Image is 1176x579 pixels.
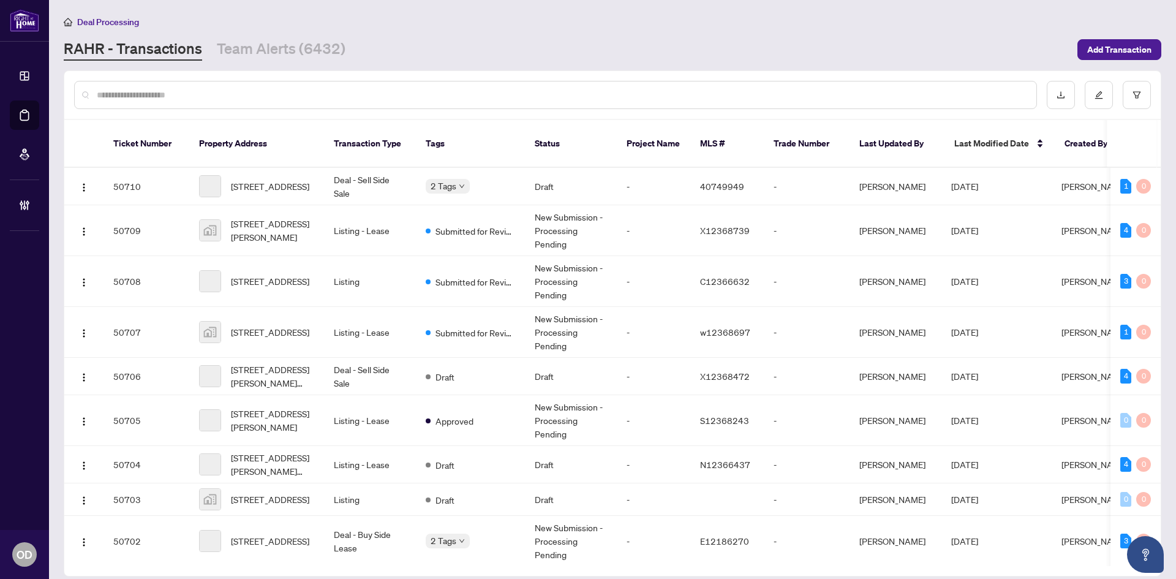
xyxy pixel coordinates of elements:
button: download [1047,81,1075,109]
td: Listing - Lease [324,307,416,358]
img: Logo [79,183,89,192]
span: Draft [435,370,454,384]
span: Draft [435,493,454,507]
td: 50706 [104,358,189,395]
div: 0 [1136,325,1151,339]
div: 3 [1120,534,1131,548]
button: Logo [74,322,94,342]
img: thumbnail-img [200,322,221,342]
span: down [459,183,465,189]
div: 4 [1120,223,1131,238]
span: S12368243 [700,415,749,426]
td: 50703 [104,483,189,516]
span: [PERSON_NAME] [1061,371,1128,382]
img: Logo [79,461,89,471]
div: 0 [1136,179,1151,194]
span: [DATE] [951,415,978,426]
span: [DATE] [951,225,978,236]
td: New Submission - Processing Pending [525,205,617,256]
span: home [64,18,72,26]
td: - [617,446,690,483]
span: 40749949 [700,181,744,192]
div: 1 [1120,325,1131,339]
td: - [617,205,690,256]
span: [STREET_ADDRESS][PERSON_NAME][PERSON_NAME] [231,363,314,390]
td: - [764,168,850,205]
th: Ticket Number [104,120,189,168]
span: N12366437 [700,459,750,470]
span: Submitted for Review [435,224,515,238]
div: 0 [1136,223,1151,238]
th: Created By [1055,120,1150,168]
td: [PERSON_NAME] [850,483,941,516]
a: Team Alerts (6432) [217,39,345,61]
td: Draft [525,483,617,516]
span: [DATE] [951,181,978,192]
button: Add Transaction [1077,39,1161,60]
td: Deal - Buy Side Lease [324,516,416,567]
div: 0 [1136,492,1151,507]
div: 0 [1120,492,1131,507]
span: Submitted for Review [435,326,515,339]
div: 0 [1120,413,1131,428]
span: [PERSON_NAME] [1061,181,1128,192]
td: - [617,168,690,205]
span: E12186270 [700,535,749,547]
span: w12368697 [700,327,750,338]
img: thumbnail-img [200,220,221,241]
td: - [617,483,690,516]
td: - [764,307,850,358]
a: RAHR - Transactions [64,39,202,61]
th: Property Address [189,120,324,168]
span: [STREET_ADDRESS] [231,534,309,548]
button: Open asap [1127,536,1164,573]
div: 3 [1120,274,1131,289]
button: Logo [74,490,94,509]
td: - [764,446,850,483]
button: Logo [74,221,94,240]
span: Add Transaction [1087,40,1151,59]
td: 50702 [104,516,189,567]
td: Listing - Lease [324,395,416,446]
td: Deal - Sell Side Sale [324,358,416,395]
span: [PERSON_NAME] [1061,494,1128,505]
span: edit [1095,91,1103,99]
span: C12366632 [700,276,750,287]
button: Logo [74,531,94,551]
button: edit [1085,81,1113,109]
td: Deal - Sell Side Sale [324,168,416,205]
span: [PERSON_NAME] [1061,415,1128,426]
td: 50707 [104,307,189,358]
td: New Submission - Processing Pending [525,307,617,358]
td: New Submission - Processing Pending [525,256,617,307]
td: 50709 [104,205,189,256]
td: [PERSON_NAME] [850,395,941,446]
td: [PERSON_NAME] [850,256,941,307]
span: [PERSON_NAME] [1061,225,1128,236]
td: 50704 [104,446,189,483]
th: Trade Number [764,120,850,168]
td: New Submission - Processing Pending [525,516,617,567]
span: [DATE] [951,276,978,287]
th: Last Updated By [850,120,944,168]
th: Status [525,120,617,168]
span: [PERSON_NAME] [1061,276,1128,287]
td: - [617,516,690,567]
td: - [617,256,690,307]
span: [DATE] [951,459,978,470]
span: [STREET_ADDRESS][PERSON_NAME][PERSON_NAME] [231,451,314,478]
span: [STREET_ADDRESS][PERSON_NAME] [231,407,314,434]
span: X12368739 [700,225,750,236]
td: [PERSON_NAME] [850,168,941,205]
img: Logo [79,227,89,237]
td: Listing [324,483,416,516]
span: Draft [435,458,454,472]
div: 0 [1136,274,1151,289]
div: 1 [1120,179,1131,194]
td: [PERSON_NAME] [850,446,941,483]
td: - [764,395,850,446]
button: Logo [74,455,94,474]
th: MLS # [690,120,764,168]
span: download [1057,91,1065,99]
div: 0 [1136,369,1151,384]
